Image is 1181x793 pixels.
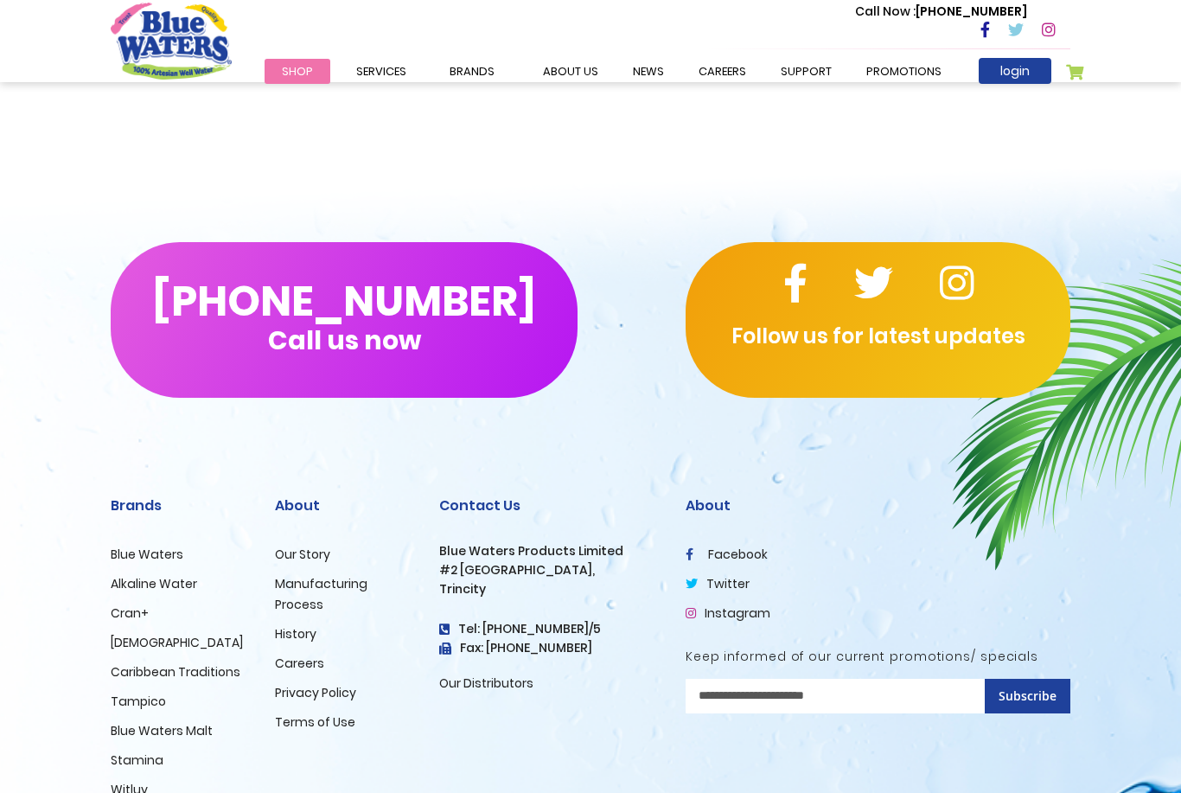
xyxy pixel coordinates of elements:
a: Our Story [275,546,330,563]
a: Our Distributors [439,675,533,692]
a: History [275,625,316,643]
a: Terms of Use [275,713,355,731]
h3: #2 [GEOGRAPHIC_DATA], [439,563,660,578]
span: Subscribe [999,687,1057,704]
a: twitter [686,575,750,592]
a: Cran+ [111,604,149,622]
h3: Fax: [PHONE_NUMBER] [439,641,660,656]
a: Careers [275,655,324,672]
a: [DEMOGRAPHIC_DATA] [111,634,243,651]
a: Manufacturing Process [275,575,367,613]
a: Blue Waters [111,546,183,563]
h3: Blue Waters Products Limited [439,544,660,559]
a: about us [526,59,616,84]
h5: Keep informed of our current promotions/ specials [686,649,1070,664]
h2: Contact Us [439,497,660,514]
a: login [979,58,1051,84]
a: Tampico [111,693,166,710]
span: Shop [282,63,313,80]
span: Call Now : [855,3,916,20]
h2: Brands [111,497,249,514]
a: support [763,59,849,84]
a: Caribbean Traditions [111,663,240,681]
p: [PHONE_NUMBER] [855,3,1027,21]
a: careers [681,59,763,84]
a: Privacy Policy [275,684,356,701]
a: Alkaline Water [111,575,197,592]
a: facebook [686,546,768,563]
a: Promotions [849,59,959,84]
h3: Trincity [439,582,660,597]
h2: About [275,497,413,514]
a: News [616,59,681,84]
span: Brands [450,63,495,80]
a: Stamina [111,751,163,769]
span: Call us now [268,336,421,345]
a: Instagram [686,604,770,622]
h2: About [686,497,1070,514]
button: Subscribe [985,679,1070,713]
span: Services [356,63,406,80]
a: Blue Waters Malt [111,722,213,739]
h4: Tel: [PHONE_NUMBER]/5 [439,622,660,636]
a: store logo [111,3,232,79]
p: Follow us for latest updates [686,321,1070,352]
button: [PHONE_NUMBER]Call us now [111,242,578,398]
